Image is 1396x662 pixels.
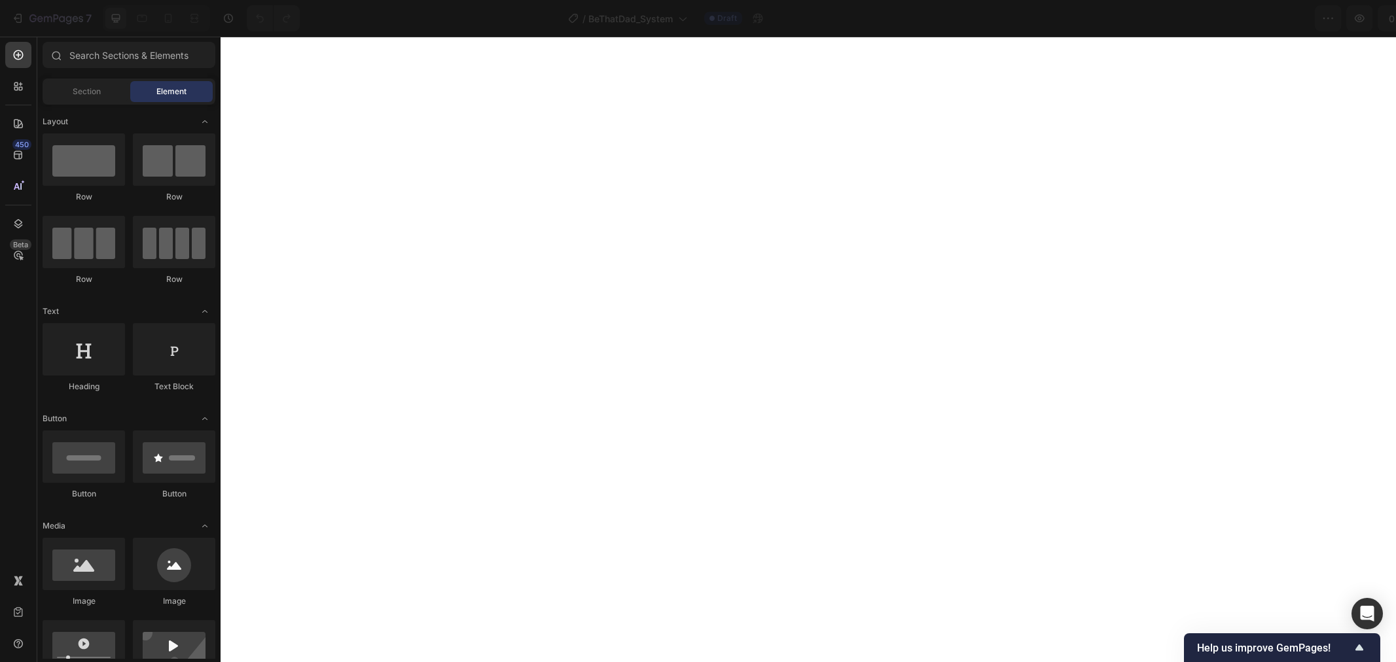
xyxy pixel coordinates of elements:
[1228,13,1250,24] span: Save
[1084,5,1212,31] button: 0 product assigned
[717,12,737,24] span: Draft
[43,520,65,532] span: Media
[133,595,215,607] div: Image
[1351,598,1383,629] div: Open Intercom Messenger
[43,488,125,500] div: Button
[133,488,215,500] div: Button
[582,12,586,26] span: /
[1197,640,1367,655] button: Show survey - Help us improve GemPages!
[43,42,215,68] input: Search Sections & Elements
[12,139,31,150] div: 450
[1217,5,1261,31] button: Save
[43,273,125,285] div: Row
[133,381,215,392] div: Text Block
[86,10,92,26] p: 7
[133,191,215,203] div: Row
[43,116,68,128] span: Layout
[5,5,98,31] button: 7
[1266,5,1391,31] button: Upgrade to publish
[43,305,59,317] span: Text
[194,301,215,322] span: Toggle open
[156,86,187,97] span: Element
[194,515,215,536] span: Toggle open
[194,111,215,132] span: Toggle open
[221,37,1396,618] iframe: Design area
[43,595,125,607] div: Image
[247,5,300,31] div: Undo/Redo
[73,86,101,97] span: Section
[43,191,125,203] div: Row
[588,12,673,26] span: BeThatDad_System
[194,408,215,429] span: Toggle open
[1096,12,1183,26] span: 0 product assigned
[1277,12,1380,26] div: Upgrade to publish
[1197,642,1351,654] span: Help us improve GemPages!
[133,273,215,285] div: Row
[43,381,125,392] div: Heading
[43,413,67,425] span: Button
[10,239,31,250] div: Beta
